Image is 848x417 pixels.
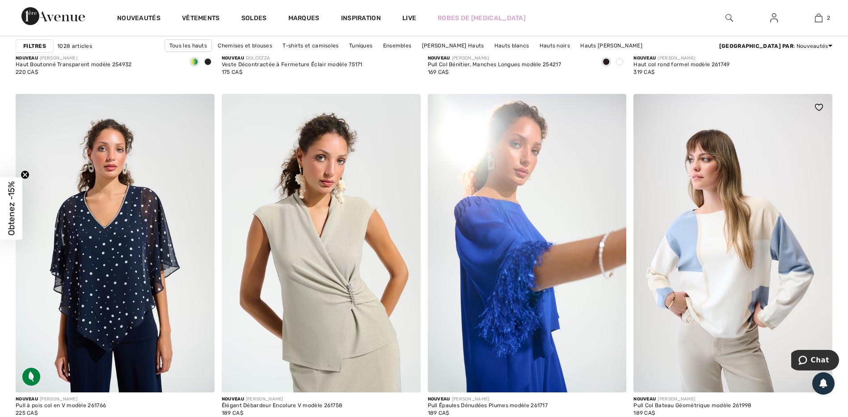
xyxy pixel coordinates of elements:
a: Soldes [241,14,267,24]
img: Mes infos [770,13,778,23]
span: 225 CA$ [16,410,38,416]
img: Mon panier [815,13,823,23]
span: Nouveau [633,55,656,61]
span: Nouveau [16,396,38,402]
a: Hauts [PERSON_NAME] [576,40,647,51]
span: Nouveau [222,55,244,61]
span: Nouveau [222,396,244,402]
div: Pull Col Bateau Géométrique modèle 261998 [633,403,751,409]
a: Marques [288,14,320,24]
a: Pull Col Bateau Géométrique modèle 261998. Winter white/birch/chambray [633,94,832,392]
div: Haut Boutonné Transparent modèle 254932 [16,62,132,68]
span: Nouveau [428,396,450,402]
div: Pull à pois col en V modèle 261766 [16,403,106,409]
div: Élégant Débardeur Encolure V modèle 261758 [222,403,343,409]
a: Hauts blancs [490,40,534,51]
span: 2 [827,14,830,22]
span: 175 CA$ [222,69,242,75]
div: [PERSON_NAME] [16,55,132,62]
span: 169 CA$ [428,69,449,75]
a: Live [402,13,416,23]
span: 220 CA$ [16,69,38,75]
img: 1ère Avenue [21,7,85,25]
a: Tuniques [345,40,377,51]
div: [PERSON_NAME] [222,396,343,403]
div: [PERSON_NAME] [16,396,106,403]
span: Nouveau [428,55,450,61]
div: Mocha [599,55,613,70]
span: 189 CA$ [633,410,655,416]
a: Chemises et blouses [213,40,277,51]
span: 319 CA$ [633,69,654,75]
a: 2 [797,13,840,23]
a: Tous les hauts [165,39,212,52]
div: Black/Multi [188,55,201,70]
iframe: Ouvre un widget dans lequel vous pouvez chatter avec l’un de nos agents [791,350,839,372]
span: Obtenez -15% [6,182,17,236]
a: [PERSON_NAME] Hauts [418,40,489,51]
img: Tissu écologique [22,368,40,386]
span: Inspiration [341,14,381,24]
div: : Nouveautés [719,42,832,50]
img: heart_black_full.svg [815,104,823,111]
span: 1028 articles [57,42,92,50]
span: 189 CA$ [222,410,243,416]
div: [PERSON_NAME] [633,396,751,403]
a: Nouveautés [117,14,160,24]
img: Élégant Débardeur Encolure V modèle 261758. Champagne 171 [222,94,421,392]
a: Vêtements [182,14,220,24]
div: Haut col rond formel modèle 261749 [633,62,730,68]
span: Nouveau [16,55,38,61]
a: Hauts noirs [535,40,574,51]
a: Robes de [MEDICAL_DATA] [438,13,526,23]
div: Pull Col Bénitier, Manches Longues modèle 254217 [428,62,561,68]
span: Nouveau [633,396,656,402]
img: Pull Épaules Dénudées Plumes modèle 261717. Saphir Royal 163 [428,94,627,392]
a: Se connecter [763,13,785,24]
div: [PERSON_NAME] [428,55,561,62]
strong: Filtres [23,42,46,50]
img: recherche [726,13,733,23]
div: Pull Épaules Dénudées Plumes modèle 261717 [428,403,548,409]
div: DOLCEZZA [222,55,363,62]
div: Veste Décontractée à Fermeture Éclair modèle 75171 [222,62,363,68]
img: Pull à pois col en V modèle 261766. Bleu Minuit/Vanille [16,94,215,392]
div: [PERSON_NAME] [633,55,730,62]
div: [PERSON_NAME] [428,396,548,403]
strong: [GEOGRAPHIC_DATA] par [719,43,793,49]
button: Close teaser [21,170,30,179]
span: 189 CA$ [428,410,449,416]
a: Ensembles [379,40,416,51]
div: Birch [613,55,626,70]
a: T-shirts et camisoles [278,40,343,51]
div: Black [201,55,215,70]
